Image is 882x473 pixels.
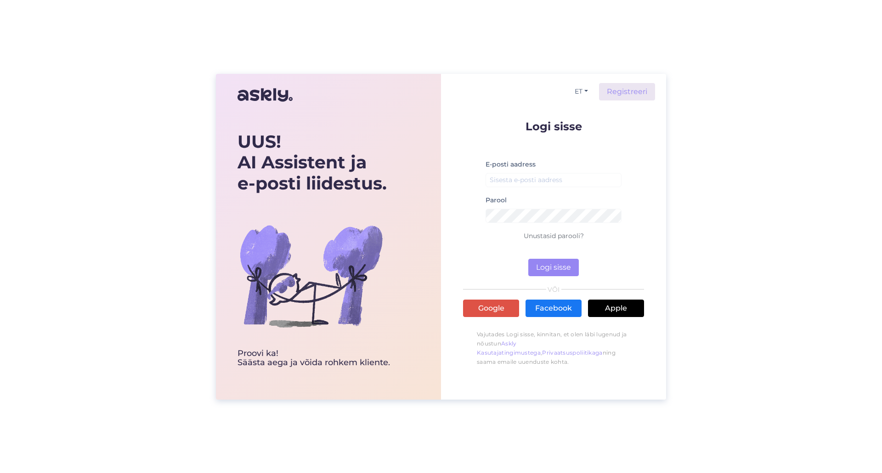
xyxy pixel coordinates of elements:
[546,286,561,293] span: VÕI
[463,121,644,132] p: Logi sisse
[237,84,293,106] img: Askly
[477,340,541,356] a: Askly Kasutajatingimustega
[237,349,390,367] div: Proovi ka! Säästa aega ja võida rohkem kliente.
[463,325,644,371] p: Vajutades Logi sisse, kinnitan, et olen läbi lugenud ja nõustun , ning saama emaile uuenduste kohta.
[599,83,655,100] a: Registreeri
[524,232,584,240] a: Unustasid parooli?
[486,195,507,205] label: Parool
[463,300,519,317] a: Google
[571,85,592,98] button: ET
[486,160,536,169] label: E-posti aadress
[237,202,384,349] img: bg-askly
[237,131,390,194] div: UUS! AI Assistent ja e-posti liidestus.
[528,259,579,276] button: Logi sisse
[486,173,622,187] input: Sisesta e-posti aadress
[588,300,644,317] a: Apple
[526,300,582,317] a: Facebook
[542,349,602,356] a: Privaatsuspoliitikaga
